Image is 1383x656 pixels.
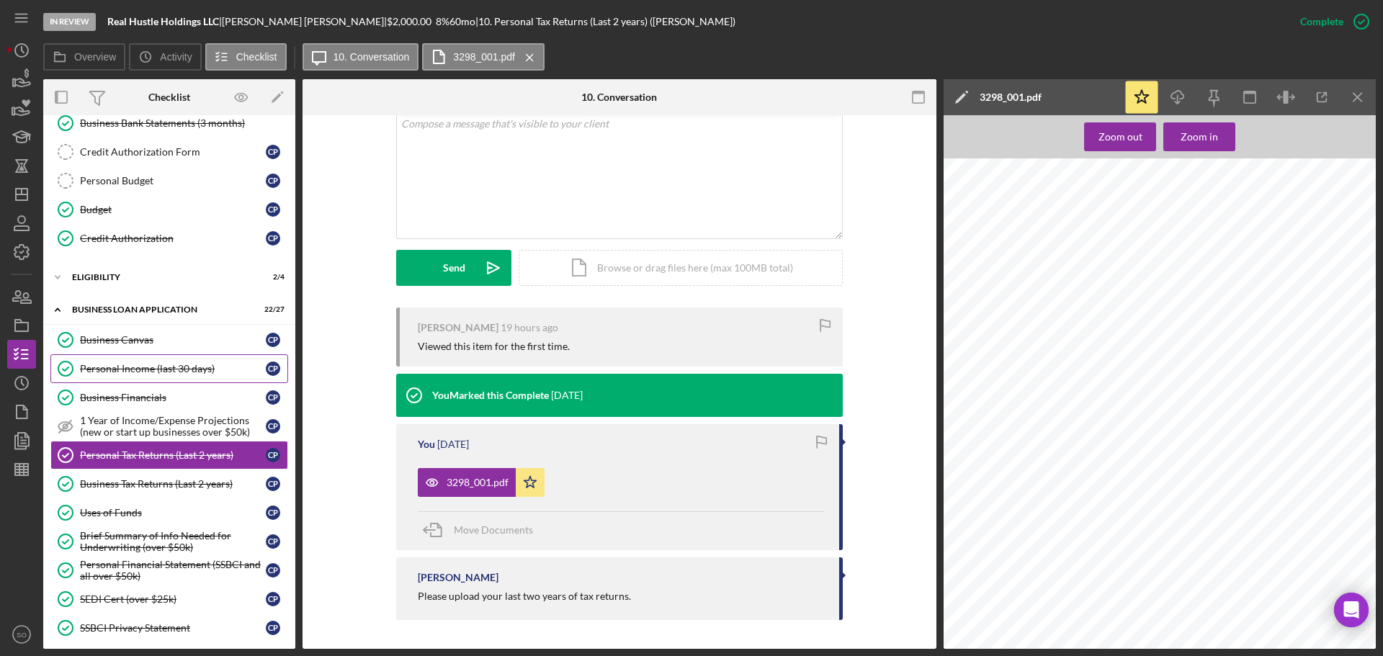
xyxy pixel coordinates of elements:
[1098,122,1142,151] div: Zoom out
[1181,122,1218,151] div: Zoom in
[50,195,288,224] a: BudgetCP
[43,13,96,31] div: In Review
[980,91,1042,103] div: 3298_001.pdf
[259,305,285,314] div: 22 / 27
[50,383,288,412] a: Business FinancialsCP
[80,204,266,215] div: Budget
[50,354,288,383] a: Personal Income (last 30 days)CP
[475,16,735,27] div: | 10. Personal Tax Returns (Last 2 years) ([PERSON_NAME])
[266,174,280,188] div: C P
[266,534,280,549] div: C P
[266,563,280,578] div: C P
[50,585,288,614] a: SEDI Cert (over $25k)CP
[436,16,449,27] div: 8 %
[443,250,465,286] div: Send
[422,43,545,71] button: 3298_001.pdf
[80,478,266,490] div: Business Tax Returns (Last 2 years)
[437,439,469,450] time: 2025-08-18 19:59
[266,361,280,376] div: C P
[160,51,192,63] label: Activity
[387,16,436,27] div: $2,000.00
[72,305,249,314] div: BUSINESS LOAN APPLICATION
[72,273,249,282] div: ELIGIBILITY
[80,622,266,634] div: SSBCI Privacy Statement
[222,16,387,27] div: [PERSON_NAME] [PERSON_NAME] |
[418,572,498,583] div: [PERSON_NAME]
[80,415,266,438] div: 1 Year of Income/Expense Projections (new or start up businesses over $50k)
[50,498,288,527] a: Uses of FundsCP
[266,477,280,491] div: C P
[107,15,219,27] b: Real Hustle Holdings LLC
[1334,593,1369,627] div: Open Intercom Messenger
[418,341,570,352] div: Viewed this item for the first time.
[581,91,657,103] div: 10. Conversation
[1286,7,1376,36] button: Complete
[80,559,266,582] div: Personal Financial Statement (SSBCI and all over $50k)
[418,322,498,333] div: [PERSON_NAME]
[418,512,547,548] button: Move Documents
[50,556,288,585] a: Personal Financial Statement (SSBCI and all over $50k)CP
[80,449,266,461] div: Personal Tax Returns (Last 2 years)
[453,51,515,63] label: 3298_001.pdf
[50,441,288,469] a: Personal Tax Returns (Last 2 years)CP
[259,273,285,282] div: 2 / 4
[454,524,533,536] span: Move Documents
[1300,7,1343,36] div: Complete
[236,51,277,63] label: Checklist
[266,621,280,635] div: C P
[50,412,288,441] a: 1 Year of Income/Expense Projections (new or start up businesses over $50k)CP
[148,91,190,103] div: Checklist
[447,477,509,488] div: 3298_001.pdf
[129,43,201,71] button: Activity
[449,16,475,27] div: 60 mo
[266,145,280,159] div: C P
[334,51,410,63] label: 10. Conversation
[50,138,288,166] a: Credit Authorization FormCP
[1084,122,1156,151] button: Zoom out
[50,325,288,354] a: Business CanvasCP
[501,322,558,333] time: 2025-08-26 18:58
[303,43,419,71] button: 10. Conversation
[266,333,280,347] div: C P
[1163,122,1235,151] button: Zoom in
[266,390,280,405] div: C P
[205,43,287,71] button: Checklist
[80,233,266,244] div: Credit Authorization
[266,202,280,217] div: C P
[266,448,280,462] div: C P
[266,506,280,520] div: C P
[80,117,287,129] div: Business Bank Statements (3 months)
[418,590,631,602] div: Please upload your last two years of tax returns.
[551,390,583,401] time: 2025-08-18 19:59
[50,109,288,138] a: Business Bank Statements (3 months)
[80,146,266,158] div: Credit Authorization Form
[80,593,266,605] div: SEDI Cert (over $25k)
[432,390,549,401] div: You Marked this Complete
[50,614,288,642] a: SSBCI Privacy StatementCP
[80,175,266,187] div: Personal Budget
[107,16,222,27] div: |
[17,631,27,639] text: SO
[266,419,280,433] div: C P
[50,166,288,195] a: Personal BudgetCP
[266,592,280,606] div: C P
[80,530,266,553] div: Brief Summary of Info Needed for Underwriting (over $50k)
[80,334,266,346] div: Business Canvas
[266,231,280,246] div: C P
[7,620,36,649] button: SO
[50,469,288,498] a: Business Tax Returns (Last 2 years)CP
[50,224,288,253] a: Credit AuthorizationCP
[50,527,288,556] a: Brief Summary of Info Needed for Underwriting (over $50k)CP
[80,507,266,518] div: Uses of Funds
[418,468,545,497] button: 3298_001.pdf
[418,439,435,450] div: You
[43,43,125,71] button: Overview
[80,363,266,374] div: Personal Income (last 30 days)
[74,51,116,63] label: Overview
[396,250,511,286] button: Send
[80,392,266,403] div: Business Financials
